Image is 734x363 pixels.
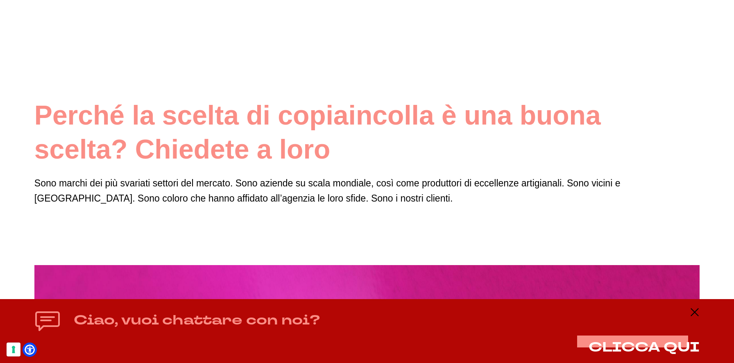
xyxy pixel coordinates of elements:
button: Le tue preferenze relative al consenso per le tecnologie di tracciamento [7,343,20,356]
span: CLICCA QUI [589,338,700,356]
button: CLICCA QUI [589,340,700,355]
a: Open Accessibility Menu [25,345,35,355]
h1: Perché la scelta di copiaincolla è una buona scelta? Chiedete a loro [34,98,700,166]
h4: Ciao, vuoi chattare con noi? [74,311,320,330]
p: Sono marchi dei più svariati settori del mercato. Sono aziende su scala mondiale, così come produ... [34,176,700,206]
